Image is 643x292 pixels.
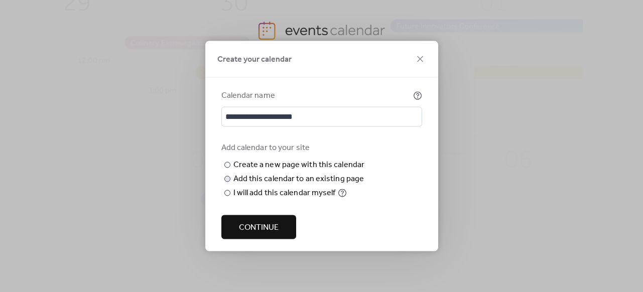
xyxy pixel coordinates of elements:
[233,173,364,185] div: Add this calendar to an existing page
[221,215,296,239] button: Continue
[239,222,279,234] span: Continue
[233,187,336,199] div: I will add this calendar myself
[221,142,420,154] div: Add calendar to your site
[217,54,292,66] span: Create your calendar
[221,90,411,102] div: Calendar name
[233,159,365,171] div: Create a new page with this calendar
